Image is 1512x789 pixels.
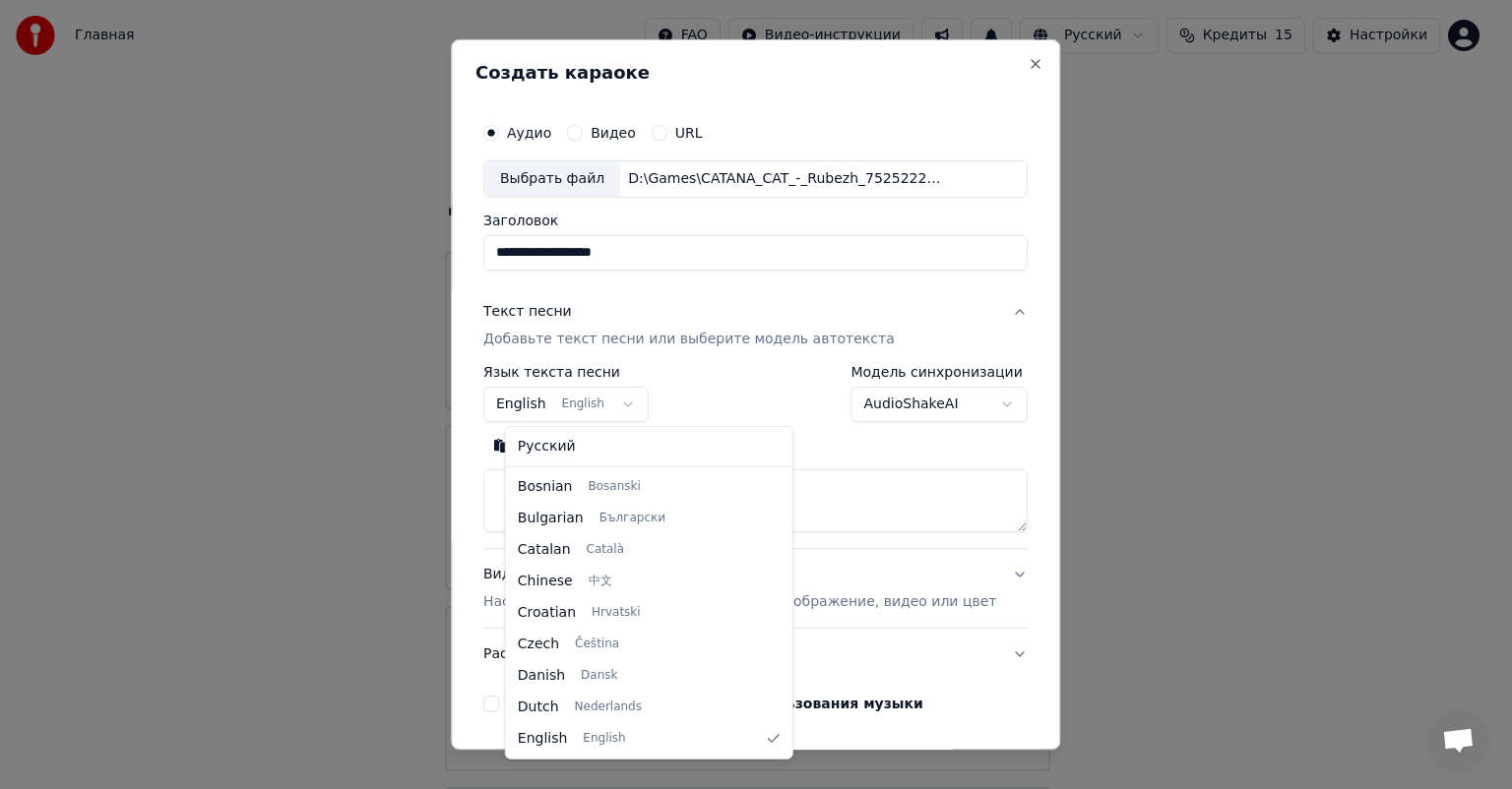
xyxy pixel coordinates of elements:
[518,540,571,560] span: Catalan
[518,572,573,591] span: Chinese
[518,698,559,717] span: Dutch
[518,666,565,686] span: Danish
[583,731,625,747] span: English
[518,729,568,749] span: English
[588,479,640,495] span: Bosanski
[518,509,584,528] span: Bulgarian
[575,637,619,652] span: Čeština
[587,542,624,558] span: Català
[518,437,576,456] span: Русский
[599,511,665,526] span: Български
[589,574,612,589] span: 中文
[518,603,576,623] span: Croatian
[518,477,573,497] span: Bosnian
[592,605,641,621] span: Hrvatski
[575,699,642,715] span: Nederlands
[581,668,617,684] span: Dansk
[518,635,559,654] span: Czech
